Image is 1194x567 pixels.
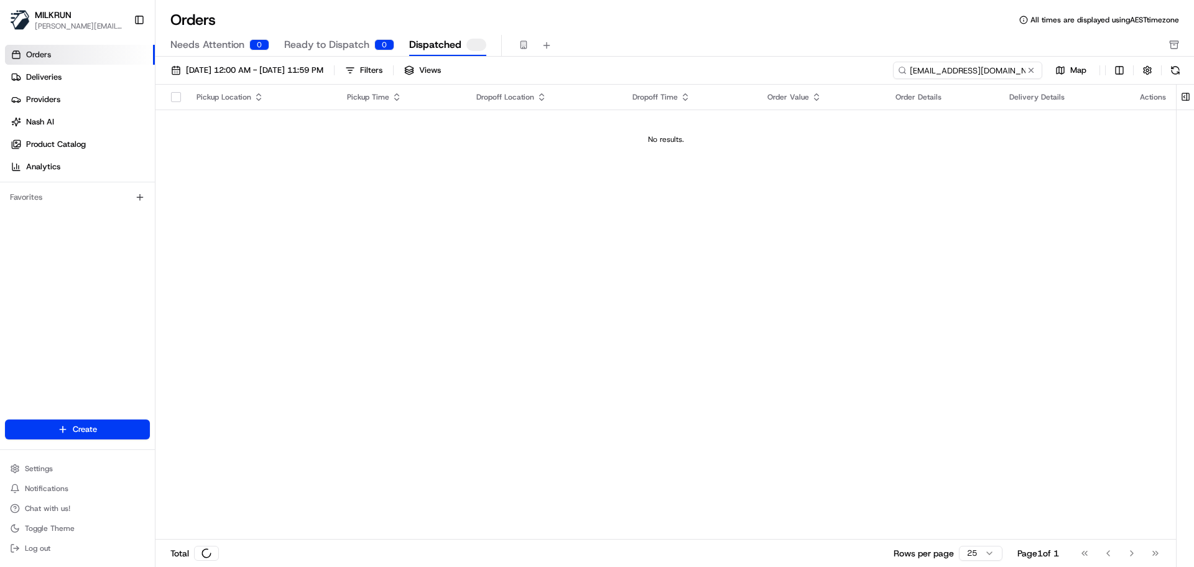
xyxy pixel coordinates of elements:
[5,134,155,154] a: Product Catalog
[5,112,155,132] a: Nash AI
[1167,62,1184,79] button: Refresh
[170,10,216,30] h1: Orders
[5,5,129,35] button: MILKRUNMILKRUN[PERSON_NAME][EMAIL_ADDRESS][DOMAIN_NAME]
[895,92,990,102] div: Order Details
[25,523,75,533] span: Toggle Theme
[5,90,155,110] a: Providers
[894,547,954,560] p: Rows per page
[197,92,327,102] div: Pickup Location
[26,94,60,105] span: Providers
[170,37,244,52] span: Needs Attention
[1047,63,1094,78] button: Map
[10,10,30,30] img: MILKRUN
[160,134,1171,144] div: No results.
[35,21,124,31] button: [PERSON_NAME][EMAIL_ADDRESS][DOMAIN_NAME]
[476,92,613,102] div: Dropoff Location
[1009,92,1120,102] div: Delivery Details
[284,37,369,52] span: Ready to Dispatch
[1140,92,1166,102] div: Actions
[25,484,68,494] span: Notifications
[419,65,441,76] span: Views
[399,62,447,79] button: Views
[340,62,388,79] button: Filters
[26,139,86,150] span: Product Catalog
[409,37,461,52] span: Dispatched
[25,464,53,474] span: Settings
[347,92,456,102] div: Pickup Time
[35,9,72,21] button: MILKRUN
[73,424,97,435] span: Create
[5,67,155,87] a: Deliveries
[1030,15,1179,25] span: All times are displayed using AEST timezone
[26,161,60,172] span: Analytics
[1070,65,1086,76] span: Map
[26,116,54,128] span: Nash AI
[170,546,219,561] div: Total
[5,187,150,207] div: Favorites
[5,45,155,65] a: Orders
[893,62,1042,79] input: Type to search
[374,39,394,50] div: 0
[5,520,150,537] button: Toggle Theme
[25,543,50,553] span: Log out
[249,39,269,50] div: 0
[5,500,150,517] button: Chat with us!
[767,92,876,102] div: Order Value
[632,92,747,102] div: Dropoff Time
[165,62,329,79] button: [DATE] 12:00 AM - [DATE] 11:59 PM
[5,540,150,557] button: Log out
[5,157,155,177] a: Analytics
[5,460,150,477] button: Settings
[25,504,70,513] span: Chat with us!
[5,480,150,497] button: Notifications
[5,419,150,439] button: Create
[1017,547,1059,560] div: Page 1 of 1
[186,65,323,76] span: [DATE] 12:00 AM - [DATE] 11:59 PM
[26,72,62,83] span: Deliveries
[26,49,51,60] span: Orders
[360,65,382,76] div: Filters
